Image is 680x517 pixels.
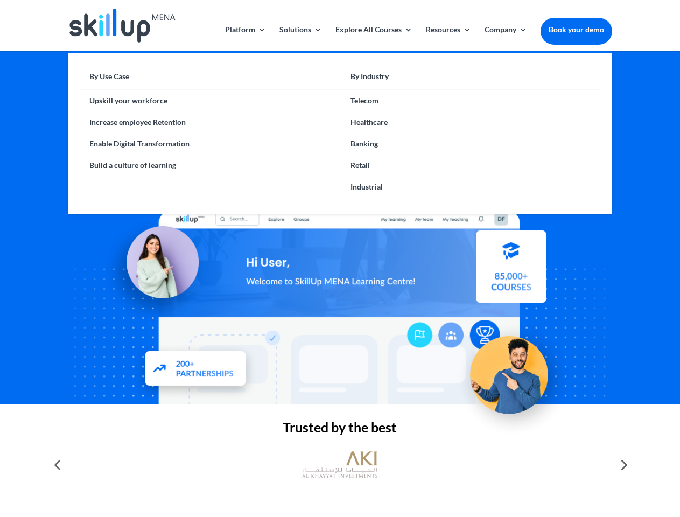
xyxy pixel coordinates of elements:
[340,176,601,198] a: Industrial
[340,133,601,155] a: Banking
[501,401,680,517] iframe: Chat Widget
[302,446,377,484] img: al khayyat investments logo
[79,69,340,90] a: By Use Case
[101,214,209,323] img: Learning Management Solution - SkillUp
[476,234,546,308] img: Courses library - SkillUp MENA
[68,421,612,439] h2: Trusted by the best
[340,155,601,176] a: Retail
[79,133,340,155] a: Enable Digital Transformation
[79,90,340,111] a: Upskill your workforce
[79,155,340,176] a: Build a culture of learning
[225,26,266,51] a: Platform
[485,26,527,51] a: Company
[340,90,601,111] a: Telecom
[134,341,258,400] img: Partners - SkillUp Mena
[340,69,601,90] a: By Industry
[340,111,601,133] a: Healthcare
[69,9,175,43] img: Skillup Mena
[279,26,322,51] a: Solutions
[335,26,412,51] a: Explore All Courses
[454,313,574,433] img: Upskill your workforce - SkillUp
[79,111,340,133] a: Increase employee Retention
[541,18,612,41] a: Book your demo
[426,26,471,51] a: Resources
